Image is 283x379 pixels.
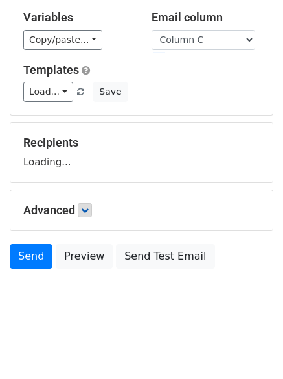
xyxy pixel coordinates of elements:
[93,82,127,102] button: Save
[23,30,102,50] a: Copy/paste...
[23,82,73,102] a: Load...
[23,63,79,77] a: Templates
[23,136,260,169] div: Loading...
[116,244,214,269] a: Send Test Email
[23,10,132,25] h5: Variables
[56,244,113,269] a: Preview
[152,10,260,25] h5: Email column
[23,203,260,217] h5: Advanced
[218,317,283,379] iframe: Chat Widget
[10,244,52,269] a: Send
[23,136,260,150] h5: Recipients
